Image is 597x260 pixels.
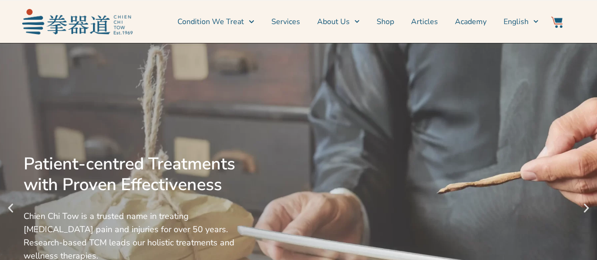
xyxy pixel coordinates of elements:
div: Previous slide [5,202,17,214]
nav: Menu [137,10,538,34]
span: English [504,16,529,27]
div: Patient-centred Treatments with Proven Effectiveness [24,154,249,195]
img: Website Icon-03 [551,17,563,28]
a: About Us [317,10,360,34]
div: Next slide [580,202,592,214]
a: Academy [455,10,487,34]
a: Condition We Treat [177,10,254,34]
a: Services [271,10,300,34]
a: Shop [377,10,394,34]
a: Articles [411,10,438,34]
a: Switch to English [504,10,538,34]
